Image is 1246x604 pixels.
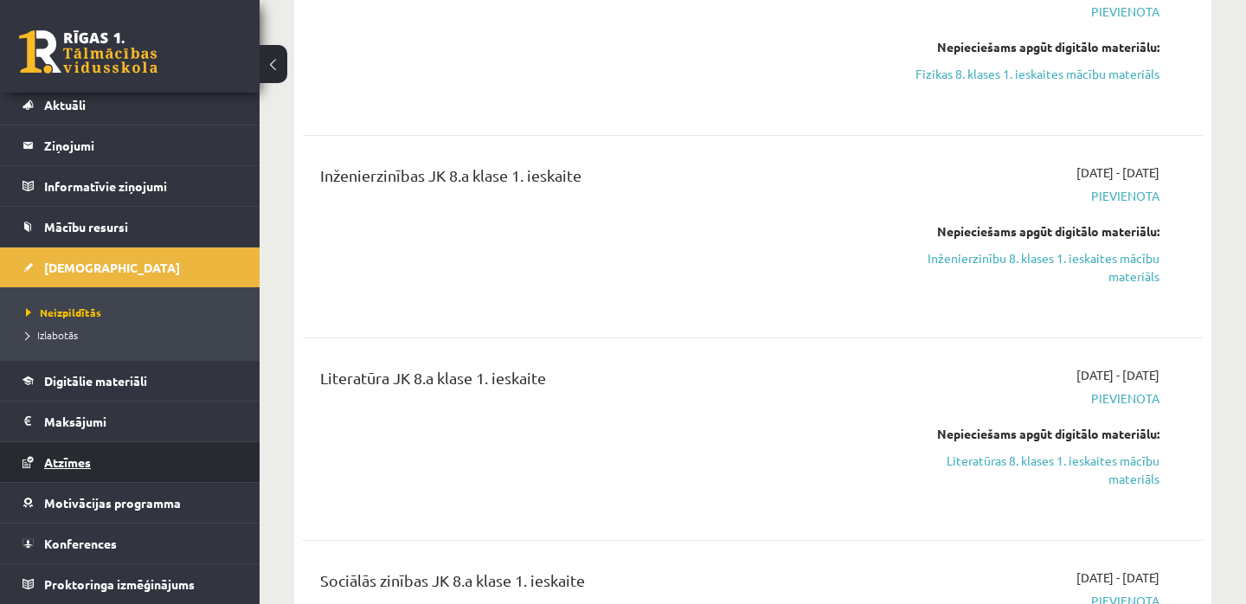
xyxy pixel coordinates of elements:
[897,425,1159,443] div: Nepieciešams apgūt digitālo materiālu:
[44,125,238,165] legend: Ziņojumi
[897,389,1159,408] span: Pievienota
[44,260,180,275] span: [DEMOGRAPHIC_DATA]
[22,402,238,441] a: Maksājumi
[320,569,871,601] div: Sociālās zinības JK 8.a klase 1. ieskaite
[897,38,1159,56] div: Nepieciešams apgūt digitālo materiālu:
[44,97,86,112] span: Aktuāli
[44,166,238,206] legend: Informatīvie ziņojumi
[897,3,1159,21] span: Pievienota
[44,402,238,441] legend: Maksājumi
[26,327,242,343] a: Izlabotās
[44,495,181,511] span: Motivācijas programma
[44,219,128,235] span: Mācību resursi
[22,442,238,482] a: Atzīmes
[320,366,871,398] div: Literatūra JK 8.a klase 1. ieskaite
[19,30,157,74] a: Rīgas 1. Tālmācības vidusskola
[26,305,101,319] span: Neizpildītās
[897,187,1159,205] span: Pievienota
[26,328,78,342] span: Izlabotās
[44,373,147,389] span: Digitālie materiāli
[1076,569,1159,587] span: [DATE] - [DATE]
[22,85,238,125] a: Aktuāli
[897,222,1159,241] div: Nepieciešams apgūt digitālo materiālu:
[1076,366,1159,384] span: [DATE] - [DATE]
[22,166,238,206] a: Informatīvie ziņojumi
[22,125,238,165] a: Ziņojumi
[897,249,1159,286] a: Inženierzinību 8. klases 1. ieskaites mācību materiāls
[44,536,117,551] span: Konferences
[897,65,1159,83] a: Fizikas 8. klases 1. ieskaites mācību materiāls
[22,524,238,563] a: Konferences
[44,576,195,592] span: Proktoringa izmēģinājums
[897,452,1159,488] a: Literatūras 8. klases 1. ieskaites mācību materiāls
[22,207,238,247] a: Mācību resursi
[22,361,238,401] a: Digitālie materiāli
[22,247,238,287] a: [DEMOGRAPHIC_DATA]
[22,483,238,523] a: Motivācijas programma
[26,305,242,320] a: Neizpildītās
[44,454,91,470] span: Atzīmes
[1076,164,1159,182] span: [DATE] - [DATE]
[22,564,238,604] a: Proktoringa izmēģinājums
[320,164,871,196] div: Inženierzinības JK 8.a klase 1. ieskaite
